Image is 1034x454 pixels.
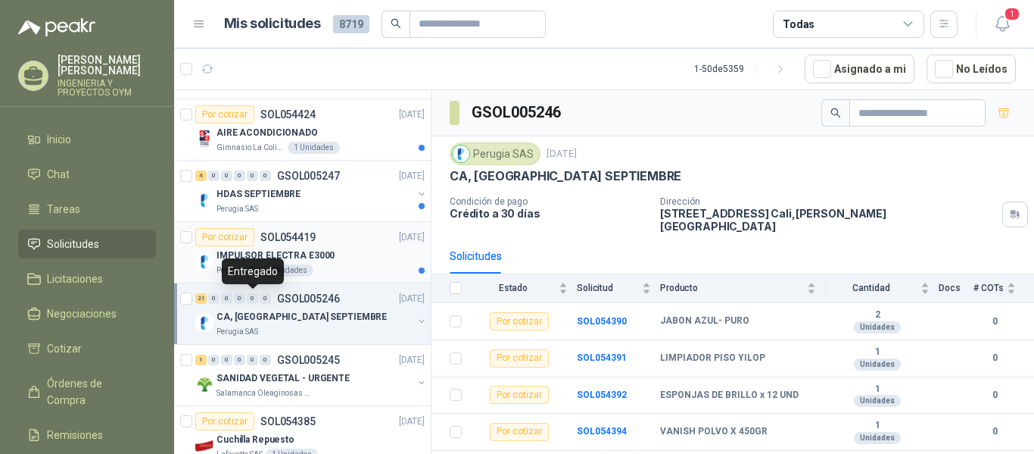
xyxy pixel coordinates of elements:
th: # COTs [973,274,1034,303]
b: 0 [973,315,1016,329]
a: Órdenes de Compra [18,369,156,415]
img: Company Logo [195,252,213,271]
a: Remisiones [18,421,156,449]
p: IMPULSOR ELECTRA E3000 [216,249,335,263]
a: Chat [18,160,156,189]
p: [DATE] [399,353,425,368]
img: Company Logo [195,130,213,148]
a: SOL054390 [577,316,627,327]
a: SOL054394 [577,426,627,437]
span: search [391,18,401,29]
p: Perugia SAS [216,203,258,215]
span: Órdenes de Compra [47,375,142,409]
p: [STREET_ADDRESS] Cali , [PERSON_NAME][GEOGRAPHIC_DATA] [660,207,996,233]
span: search [830,108,841,118]
div: Unidades [854,359,901,371]
img: Company Logo [195,191,213,209]
div: 0 [260,293,271,304]
div: Unidades [854,432,901,444]
a: Solicitudes [18,230,156,258]
p: Perugia SAS [216,326,258,338]
th: Producto [660,274,825,303]
div: Solicitudes [450,248,502,265]
a: Por cotizarSOL054419[DATE] Company LogoIMPULSOR ELECTRA E3000Perugia SAS1 Unidades [174,222,431,283]
b: 0 [973,424,1016,439]
div: 0 [247,171,258,181]
div: 1 - 50 de 5359 [694,57,793,81]
div: Por cotizar [195,105,254,124]
th: Cantidad [825,274,939,303]
div: 1 Unidades [261,265,313,277]
div: 0 [234,293,245,304]
img: Company Logo [453,146,469,162]
div: Por cotizar [490,349,549,368]
p: CA, [GEOGRAPHIC_DATA] SEPTIEMBRE [216,310,387,324]
a: SOL054391 [577,352,627,363]
span: 8719 [333,15,369,33]
div: 0 [221,171,232,181]
span: Negociaciones [47,305,117,322]
span: Licitaciones [47,271,103,287]
span: Producto [660,283,804,293]
img: Company Logo [195,314,213,332]
th: Docs [939,274,973,303]
button: Asignado a mi [805,55,914,83]
div: Por cotizar [490,386,549,404]
button: 1 [989,11,1016,38]
div: 0 [234,355,245,365]
div: Todas [783,16,814,33]
p: CA, [GEOGRAPHIC_DATA] SEPTIEMBRE [450,168,681,184]
p: INGENIERIA Y PROYECTOS OYM [58,79,156,97]
b: JABON AZUL- PURO [660,315,749,327]
p: SANIDAD VEGETAL - URGENTE [216,371,350,386]
b: 1 [825,420,930,432]
th: Solicitud [577,274,660,303]
a: Por cotizarSOL054424[DATE] Company LogoAIRE ACONDICIONADOGimnasio La Colina1 Unidades [174,99,431,161]
h1: Mis solicitudes [224,13,321,35]
h3: GSOL005246 [472,101,563,124]
b: 0 [973,351,1016,365]
a: 1 0 0 0 0 0 GSOL005245[DATE] Company LogoSANIDAD VEGETAL - URGENTESalamanca Oleaginosas SAS [195,351,428,399]
span: Tareas [47,201,80,218]
div: 0 [247,355,258,365]
b: ESPONJAS DE BRILLO x 12 UND [660,390,799,402]
div: 21 [195,293,207,304]
b: 1 [825,346,930,359]
b: LIMPIADOR PISO YILOP [660,352,765,365]
div: 0 [221,355,232,365]
span: Inicio [47,131,71,148]
b: 1 [825,384,930,396]
div: Por cotizar [195,228,254,246]
div: 0 [208,355,220,365]
a: Cotizar [18,334,156,363]
p: Condición de pago [450,196,648,207]
p: AIRE ACONDICIONADO [216,126,318,140]
p: SOL054419 [260,232,316,243]
div: 0 [208,171,220,181]
p: GSOL005245 [277,355,340,365]
a: 21 0 0 0 0 0 GSOL005246[DATE] Company LogoCA, [GEOGRAPHIC_DATA] SEPTIEMBREPerugia SAS [195,290,428,338]
span: Estado [471,283,556,293]
p: [DATE] [399,108,425,122]
p: Cuchilla Repuesto [216,433,294,447]
div: 1 Unidades [288,142,340,154]
p: [DATE] [547,147,577,161]
span: Remisiones [47,427,103,443]
span: Chat [47,166,70,183]
div: Por cotizar [195,412,254,431]
div: 0 [221,293,232,304]
p: SOL054385 [260,416,316,427]
span: Solicitud [577,283,639,293]
p: SOL054424 [260,109,316,120]
p: [DATE] [399,230,425,245]
p: [DATE] [399,169,425,183]
img: Logo peakr [18,18,95,36]
div: 0 [260,355,271,365]
div: 0 [247,293,258,304]
div: 0 [234,171,245,181]
p: Perugia SAS [216,265,258,277]
img: Company Logo [195,375,213,393]
div: Entregado [222,258,284,284]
